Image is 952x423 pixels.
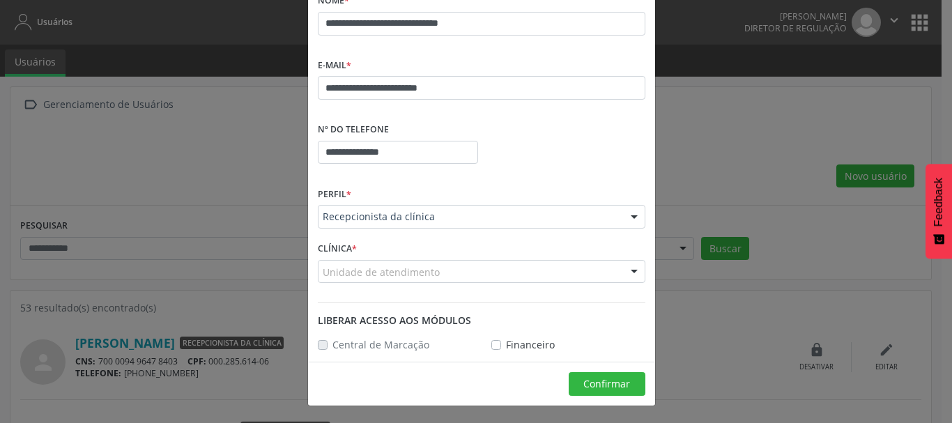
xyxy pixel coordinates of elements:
span: Unidade de atendimento [323,265,440,279]
label: E-mail [318,55,351,77]
button: Feedback - Mostrar pesquisa [926,164,952,259]
label: Perfil [318,183,351,205]
label: Clínica [318,238,357,260]
label: Nº do Telefone [318,119,389,141]
div: Liberar acesso aos módulos [318,313,645,328]
label: Central de Marcação [332,337,429,352]
span: Recepcionista da clínica [323,210,617,224]
button: Confirmar [569,372,645,396]
label: Financeiro [506,337,555,352]
span: Feedback [932,178,945,226]
span: Confirmar [583,377,630,390]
